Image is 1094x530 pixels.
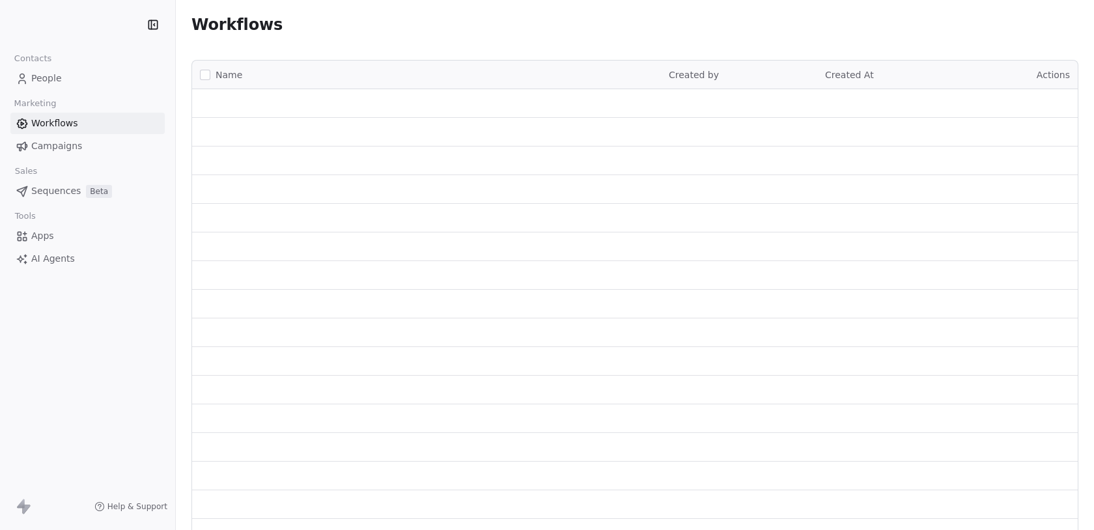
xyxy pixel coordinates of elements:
a: Help & Support [94,501,167,512]
span: People [31,72,62,85]
span: Tools [9,206,41,226]
span: Beta [86,185,112,198]
span: Marketing [8,94,62,113]
a: People [10,68,165,89]
span: Apps [31,229,54,243]
span: Contacts [8,49,57,68]
span: Workflows [191,16,283,34]
a: SequencesBeta [10,180,165,202]
span: Actions [1037,70,1070,80]
span: Workflows [31,117,78,130]
span: Sequences [31,184,81,198]
a: Workflows [10,113,165,134]
a: Apps [10,225,165,247]
a: Campaigns [10,135,165,157]
span: Created by [669,70,719,80]
span: AI Agents [31,252,75,266]
a: AI Agents [10,248,165,270]
span: Campaigns [31,139,82,153]
span: Name [216,68,242,82]
span: Help & Support [107,501,167,512]
span: Created At [825,70,874,80]
span: Sales [9,161,43,181]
